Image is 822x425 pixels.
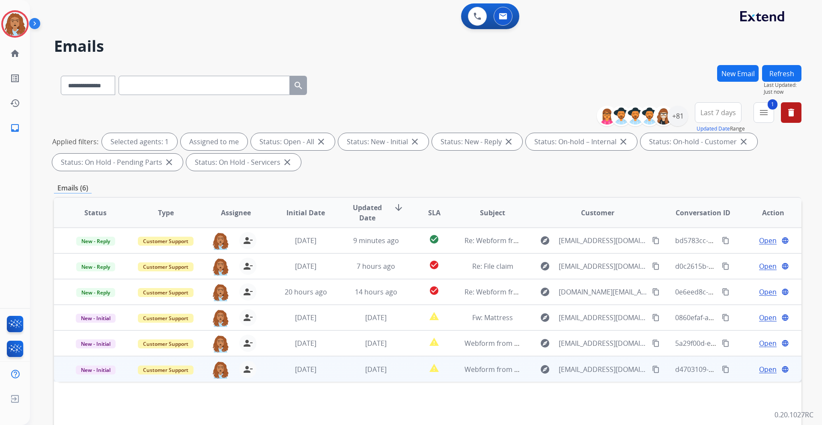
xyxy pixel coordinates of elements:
[164,157,174,167] mat-icon: close
[429,234,439,244] mat-icon: check_circle
[652,339,660,347] mat-icon: content_copy
[76,366,116,374] span: New - Initial
[764,82,801,89] span: Last Updated:
[76,237,115,246] span: New - Reply
[722,237,730,244] mat-icon: content_copy
[697,125,745,132] span: Range
[102,133,177,150] div: Selected agents: 1
[295,313,316,322] span: [DATE]
[10,73,20,83] mat-icon: list_alt
[652,366,660,373] mat-icon: content_copy
[10,48,20,59] mat-icon: home
[138,339,194,348] span: Customer Support
[365,365,387,374] span: [DATE]
[759,107,769,118] mat-icon: menu
[212,361,229,379] img: agent-avatar
[52,154,183,171] div: Status: On Hold - Pending Parts
[353,236,399,245] span: 9 minutes ago
[138,237,194,246] span: Customer Support
[722,339,730,347] mat-icon: content_copy
[76,339,116,348] span: New - Initial
[76,262,115,271] span: New - Reply
[243,338,253,348] mat-icon: person_remove
[759,312,777,323] span: Open
[697,125,730,132] button: Updated Date
[355,287,397,297] span: 14 hours ago
[731,198,801,228] th: Action
[432,133,522,150] div: Status: New - Reply
[212,283,229,301] img: agent-avatar
[695,102,742,123] button: Last 7 days
[54,38,801,55] h2: Emails
[667,106,688,126] div: +81
[52,137,98,147] p: Applied filters:
[212,258,229,276] img: agent-avatar
[503,137,514,147] mat-icon: close
[295,262,316,271] span: [DATE]
[212,335,229,353] img: agent-avatar
[722,262,730,270] mat-icon: content_copy
[138,288,194,297] span: Customer Support
[243,312,253,323] mat-icon: person_remove
[295,365,316,374] span: [DATE]
[764,89,801,95] span: Just now
[293,80,304,91] mat-icon: search
[285,287,327,297] span: 20 hours ago
[480,208,505,218] span: Subject
[675,236,800,245] span: bd5783cc-8cf5-4f75-8590-ffd75e4c8404
[652,237,660,244] mat-icon: content_copy
[428,208,441,218] span: SLA
[675,365,807,374] span: d4703109-43ef-4d63-be42-ba4e665a233c
[722,366,730,373] mat-icon: content_copy
[212,309,229,327] img: agent-avatar
[753,102,774,123] button: 1
[10,123,20,133] mat-icon: inbox
[640,133,757,150] div: Status: On-hold - Customer
[243,261,253,271] mat-icon: person_remove
[295,236,316,245] span: [DATE]
[295,339,316,348] span: [DATE]
[781,314,789,321] mat-icon: language
[526,133,637,150] div: Status: On-hold – Internal
[675,313,801,322] span: 0860efaf-a15f-4446-a100-1f755b9b7d71
[781,262,789,270] mat-icon: language
[759,364,777,374] span: Open
[540,261,550,271] mat-icon: explore
[676,208,730,218] span: Conversation ID
[581,208,614,218] span: Customer
[76,314,116,323] span: New - Initial
[559,287,647,297] span: [DOMAIN_NAME][EMAIL_ADDRESS][PERSON_NAME][DOMAIN_NAME]
[286,208,325,218] span: Initial Date
[700,111,736,114] span: Last 7 days
[138,366,194,374] span: Customer Support
[618,137,628,147] mat-icon: close
[365,339,387,348] span: [DATE]
[429,285,439,296] mat-icon: check_circle
[212,232,229,250] img: agent-avatar
[781,237,789,244] mat-icon: language
[739,137,749,147] mat-icon: close
[559,261,647,271] span: [EMAIL_ADDRESS][DOMAIN_NAME]
[338,133,429,150] div: Status: New - Initial
[559,312,647,323] span: [EMAIL_ADDRESS][DOMAIN_NAME]
[76,288,115,297] span: New - Reply
[84,208,107,218] span: Status
[717,65,759,82] button: New Email
[429,337,439,347] mat-icon: report_problem
[465,339,658,348] span: Webform from [EMAIL_ADDRESS][DOMAIN_NAME] on [DATE]
[243,235,253,246] mat-icon: person_remove
[3,12,27,36] img: avatar
[652,288,660,296] mat-icon: content_copy
[759,338,777,348] span: Open
[282,157,292,167] mat-icon: close
[221,208,251,218] span: Assignee
[722,314,730,321] mat-icon: content_copy
[316,137,326,147] mat-icon: close
[652,262,660,270] mat-icon: content_copy
[759,235,777,246] span: Open
[781,288,789,296] mat-icon: language
[540,338,550,348] mat-icon: explore
[675,339,806,348] span: 5a29f00d-e43c-4dea-9ea6-70dc25992028
[722,288,730,296] mat-icon: content_copy
[158,208,174,218] span: Type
